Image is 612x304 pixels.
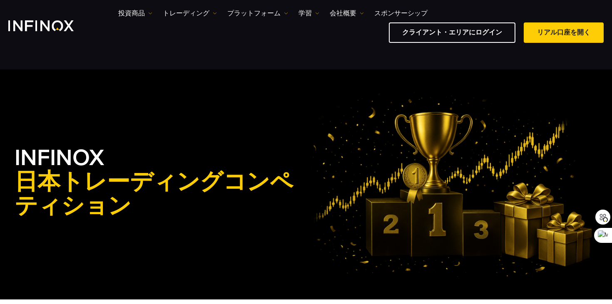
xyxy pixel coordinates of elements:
[118,8,152,18] a: 投資商品
[299,8,319,18] a: 学習
[374,8,428,18] a: スポンサーシップ
[227,8,288,18] a: プラットフォーム
[389,22,515,43] a: クライアント・エリアにログイン
[15,171,306,219] span: 日本トレーディングコンペティション
[163,8,217,18] a: トレーディング
[8,20,93,31] a: INFINOX Logo
[15,144,306,220] strong: INFINOX
[524,22,604,43] a: リアル口座を開く
[330,8,364,18] a: 会社概要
